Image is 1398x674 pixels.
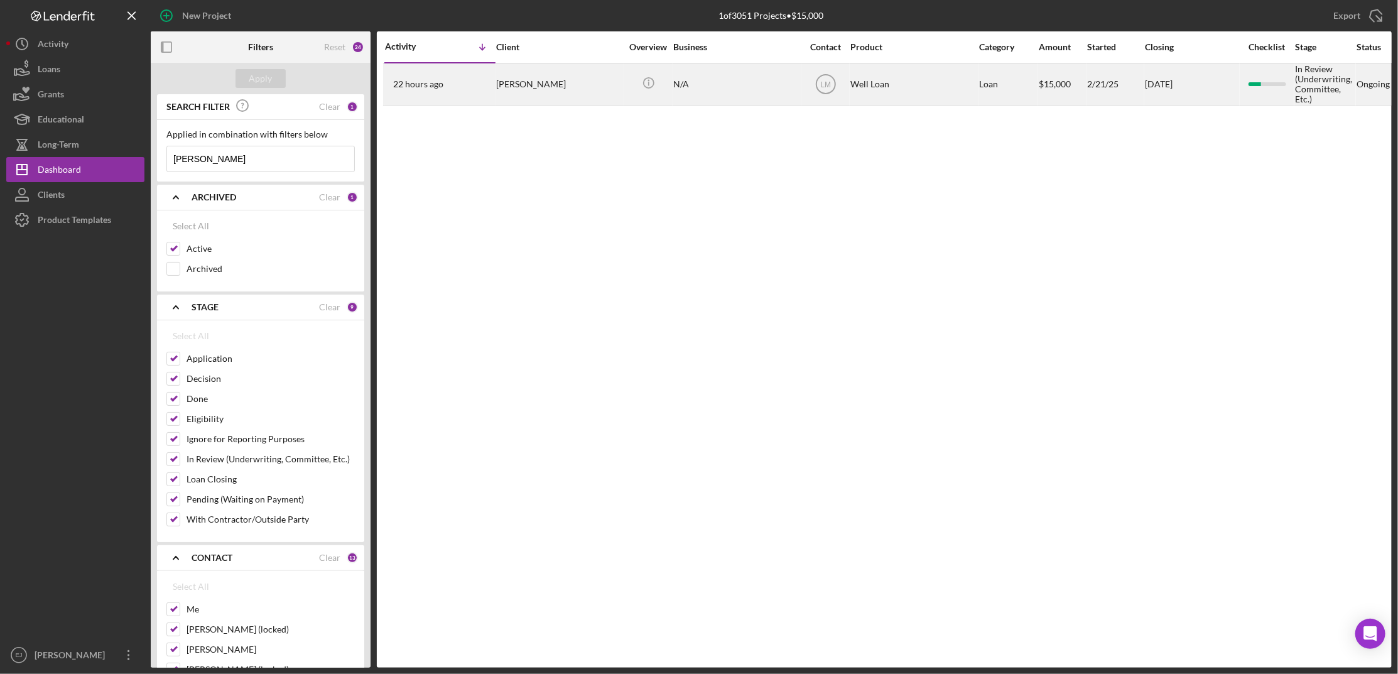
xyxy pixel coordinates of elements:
[38,82,64,110] div: Grants
[187,413,355,425] label: Eligibility
[6,107,144,132] button: Educational
[166,574,215,599] button: Select All
[1355,619,1385,649] div: Open Intercom Messenger
[6,82,144,107] button: Grants
[979,64,1038,104] div: Loan
[673,64,799,104] div: N/A
[324,42,345,52] div: Reset
[166,323,215,349] button: Select All
[187,433,355,445] label: Ignore for Reporting Purposes
[187,352,355,365] label: Application
[319,102,340,112] div: Clear
[192,553,232,563] b: CONTACT
[187,393,355,405] label: Done
[166,102,230,112] b: SEARCH FILTER
[850,42,976,52] div: Product
[1321,3,1392,28] button: Export
[31,643,113,671] div: [PERSON_NAME]
[979,42,1038,52] div: Category
[6,207,144,232] button: Product Templates
[38,132,79,160] div: Long-Term
[182,3,231,28] div: New Project
[6,157,144,182] button: Dashboard
[1240,42,1294,52] div: Checklist
[496,64,622,104] div: [PERSON_NAME]
[1087,42,1144,52] div: Started
[187,473,355,486] label: Loan Closing
[496,42,622,52] div: Client
[347,101,358,112] div: 1
[347,552,358,563] div: 13
[236,69,286,88] button: Apply
[173,214,209,239] div: Select All
[38,157,81,185] div: Dashboard
[173,574,209,599] div: Select All
[187,242,355,255] label: Active
[1357,79,1390,89] div: Ongoing
[385,41,440,52] div: Activity
[187,372,355,385] label: Decision
[187,493,355,506] label: Pending (Waiting on Payment)
[1039,42,1086,52] div: Amount
[151,3,244,28] button: New Project
[173,323,209,349] div: Select All
[187,263,355,275] label: Archived
[192,192,236,202] b: ARCHIVED
[38,207,111,236] div: Product Templates
[625,42,672,52] div: Overview
[187,453,355,465] label: In Review (Underwriting, Committee, Etc.)
[1295,42,1355,52] div: Stage
[38,107,84,135] div: Educational
[248,42,273,52] b: Filters
[1039,64,1086,104] div: $15,000
[6,31,144,57] button: Activity
[319,553,340,563] div: Clear
[1333,3,1360,28] div: Export
[850,64,976,104] div: Well Loan
[393,79,443,89] time: 2025-08-18 19:21
[187,513,355,526] label: With Contractor/Outside Party
[1295,64,1355,104] div: In Review (Underwriting, Committee, Etc.)
[15,652,22,659] text: EJ
[6,182,144,207] button: Clients
[6,132,144,157] button: Long-Term
[1145,79,1173,89] time: [DATE]
[187,623,355,636] label: [PERSON_NAME] (locked)
[347,192,358,203] div: 1
[802,42,849,52] div: Contact
[6,643,144,668] button: EJ[PERSON_NAME]
[352,41,364,53] div: 24
[187,643,355,656] label: [PERSON_NAME]
[1087,64,1144,104] div: 2/21/25
[673,42,799,52] div: Business
[38,57,60,85] div: Loans
[319,302,340,312] div: Clear
[719,11,824,21] div: 1 of 3051 Projects • $15,000
[192,302,219,312] b: STAGE
[38,182,65,210] div: Clients
[166,214,215,239] button: Select All
[820,80,831,89] text: LM
[38,31,68,60] div: Activity
[347,302,358,313] div: 9
[166,129,355,139] div: Applied in combination with filters below
[6,57,144,82] button: Loans
[319,192,340,202] div: Clear
[249,69,273,88] div: Apply
[1145,42,1239,52] div: Closing
[187,603,355,616] label: Me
